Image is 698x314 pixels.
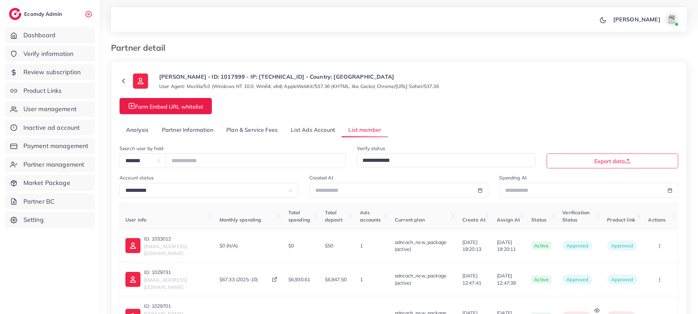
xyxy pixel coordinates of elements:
[613,15,660,23] p: [PERSON_NAME]
[125,238,141,253] img: ic-user-info.36bf1079.svg
[5,157,95,173] a: Partner management
[24,11,64,17] h2: Ecomdy Admin
[288,243,294,249] span: $0
[5,212,95,228] a: Setting
[532,217,547,223] span: Status
[23,31,55,40] span: Dashboard
[325,243,333,249] span: $50
[497,217,520,223] span: Assign At
[563,241,593,251] span: approved
[462,239,486,253] span: [DATE] 19:20:13
[309,174,333,181] label: Created At
[612,276,633,283] span: Approved
[648,217,666,223] span: Actions
[497,239,520,253] span: [DATE] 19:20:11
[125,217,146,223] span: User info
[144,302,208,310] p: ID: 1029701
[325,276,347,283] span: $6,947.50
[563,209,590,223] span: Verification Status
[342,122,388,137] a: List member
[120,145,163,152] label: Search user by field
[159,72,439,81] p: [PERSON_NAME] - ID: 1017999 - IP: [TECHNICAL_ID] - Country: [GEOGRAPHIC_DATA]
[9,8,21,20] img: logo
[5,46,95,62] a: Verify information
[5,175,95,191] a: Market Package
[360,155,527,166] input: Search for option
[607,217,636,223] span: Product link
[144,268,208,276] p: ID: 1029731
[23,123,80,132] span: Inactive ad account
[144,243,187,256] span: [EMAIL_ADDRESS][DOMAIN_NAME]
[23,49,74,58] span: Verify information
[120,98,212,114] button: Form Embed URL whitelist
[357,153,536,167] div: Search for option
[500,174,527,181] label: Spending At
[5,101,95,117] a: User management
[144,235,208,243] p: ID: 1033012
[325,209,342,223] span: Total deposit
[23,86,62,95] span: Product Links
[665,12,679,26] img: avatar
[120,122,155,137] a: Analysis
[497,272,520,286] span: [DATE] 12:47:39
[23,68,81,77] span: Review subscription
[23,105,76,114] span: User management
[220,122,284,137] a: Plan & Service Fees
[5,27,95,43] a: Dashboard
[120,174,154,181] label: Account status
[547,154,678,168] button: Export data
[288,209,310,223] span: Total spending
[532,242,552,250] span: active
[133,73,148,89] img: ic-user-info.36bf1079.svg
[23,141,89,150] span: Payment management
[219,276,258,283] span: $67.33 (2025-10)
[285,122,342,137] a: List Ads Account
[144,277,187,290] span: [EMAIL_ADDRESS][DOMAIN_NAME]
[5,138,95,154] a: Payment management
[5,120,95,136] a: Inactive ad account
[395,217,425,223] span: Current plan
[111,43,171,53] h3: Partner detail
[595,158,631,164] span: Export data
[9,8,64,20] a: logoEcomdy Admin
[5,64,95,80] a: Review subscription
[357,145,385,152] label: Verify status
[360,276,363,283] span: 1
[609,12,681,26] a: [PERSON_NAME]avatar
[5,194,95,209] a: Partner BC
[360,209,381,223] span: Ads accounts
[125,272,141,287] img: ic-user-info.36bf1079.svg
[5,83,95,99] a: Product Links
[23,178,70,187] span: Market Package
[395,273,446,286] span: adreach_new_package (active)
[462,217,485,223] span: Create At
[219,242,238,249] span: $0 (N/A)
[159,83,439,90] small: User Agent: Mozilla/5.0 (Windows NT 10.0; Win64; x64) AppleWebKit/537.36 (KHTML, like Gecko) Chro...
[23,215,44,224] span: Setting
[532,275,552,284] span: active
[360,243,363,249] span: 1
[462,272,486,286] span: [DATE] 12:47:41
[288,276,310,283] span: $6,930.61
[395,239,446,252] span: adreach_new_package (active)
[563,275,593,284] span: approved
[23,160,84,169] span: Partner management
[219,217,261,223] span: Monthly spending
[155,122,220,137] a: Partner Information
[23,197,55,206] span: Partner BC
[612,243,633,249] span: Approved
